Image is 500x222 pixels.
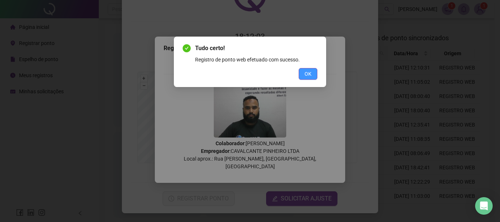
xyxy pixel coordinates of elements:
[195,56,317,64] div: Registro de ponto web efetuado com sucesso.
[183,44,191,52] span: check-circle
[475,197,493,215] div: Open Intercom Messenger
[299,68,317,80] button: OK
[195,44,317,53] span: Tudo certo!
[305,70,311,78] span: OK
